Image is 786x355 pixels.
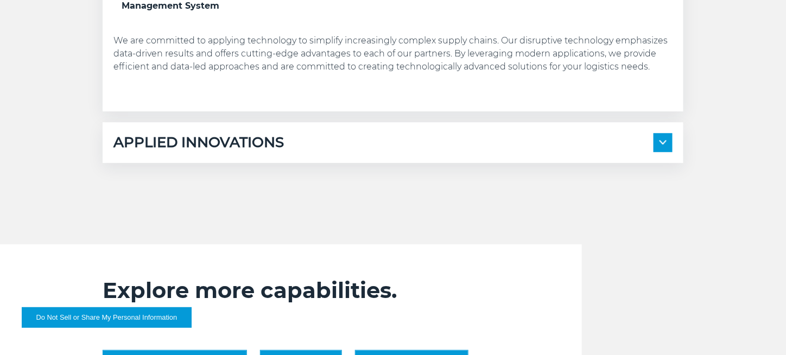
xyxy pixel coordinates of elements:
[22,307,192,328] button: Do Not Sell or Share My Personal Information
[103,277,527,304] h2: Explore more capabilities.
[660,140,667,144] img: arrow
[113,34,673,73] p: We are committed to applying technology to simplify increasingly complex supply chains. Our disru...
[113,133,284,152] h5: APPLIED INNOVATIONS
[732,303,786,355] iframe: Chat Widget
